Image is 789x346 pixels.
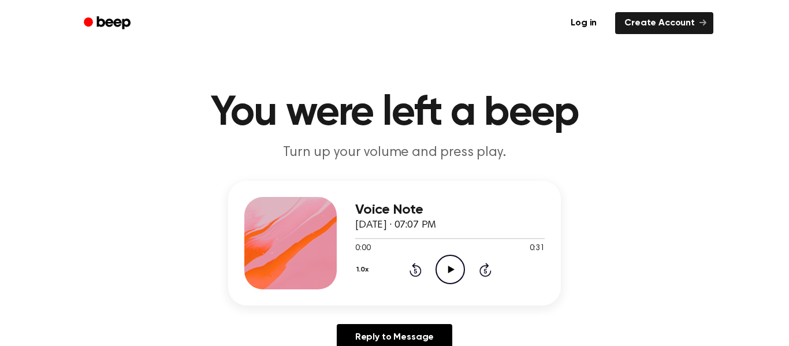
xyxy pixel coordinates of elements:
a: Create Account [615,12,713,34]
button: 1.0x [355,260,373,280]
p: Turn up your volume and press play. [173,143,616,162]
a: Beep [76,12,141,35]
h3: Voice Note [355,202,545,218]
a: Log in [559,10,608,36]
h1: You were left a beep [99,92,690,134]
span: [DATE] · 07:07 PM [355,220,436,230]
span: 0:00 [355,243,370,255]
span: 0:31 [530,243,545,255]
